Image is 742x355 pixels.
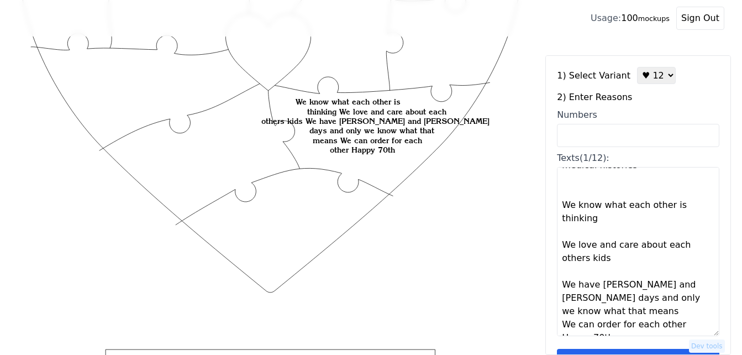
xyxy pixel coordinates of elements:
[296,97,401,106] text: We know what each other is
[557,69,630,82] label: 1) Select Variant
[676,7,724,30] button: Sign Out
[591,12,670,25] div: 100
[307,107,446,116] text: thinking We love and care about each
[580,153,609,163] span: (1/12):
[309,126,434,135] text: days and only we know what that
[557,108,719,122] div: Numbers
[638,14,670,23] small: mockups
[689,340,725,353] button: Dev tools
[557,124,719,147] input: Numbers
[557,167,719,336] textarea: Texts(1/12):
[557,91,719,104] label: 2) Enter Reasons
[261,116,490,126] text: others kids We have [PERSON_NAME] and [PERSON_NAME]
[313,135,422,145] text: means We can order for each
[557,152,719,165] div: Texts
[330,145,395,154] text: other Happy 70th
[591,13,621,23] span: Usage:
